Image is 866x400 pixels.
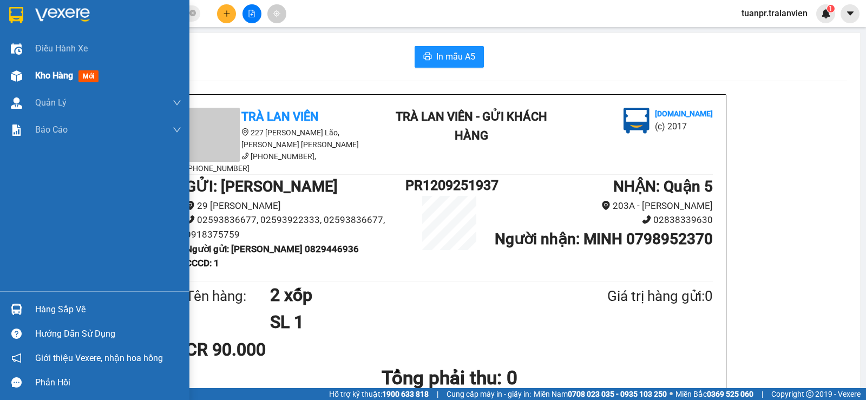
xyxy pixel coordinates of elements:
span: In mẫu A5 [436,50,475,63]
span: Báo cáo [35,123,68,136]
b: Trà Lan Viên - Gửi khách hàng [396,110,547,142]
span: Miền Nam [534,388,667,400]
span: 1 [829,5,832,12]
h1: PR1209251937 [405,175,493,196]
b: [DOMAIN_NAME] [655,109,713,118]
h1: SL 1 [270,309,555,336]
button: plus [217,4,236,23]
img: logo.jpg [117,14,143,40]
span: Giới thiệu Vexere, nhận hoa hồng [35,351,163,365]
div: Giá trị hàng gửi: 0 [555,285,713,307]
span: Quản Lý [35,96,67,109]
li: 29 [PERSON_NAME] [186,199,405,213]
span: Hỗ trợ kỹ thuật: [329,388,429,400]
span: aim [273,10,280,17]
b: [DOMAIN_NAME] [91,41,149,50]
button: aim [267,4,286,23]
img: logo-vxr [9,7,23,23]
h1: 2 xốp [270,281,555,309]
div: Phản hồi [35,375,181,391]
span: ⚪️ [670,392,673,396]
img: warehouse-icon [11,43,22,55]
img: icon-new-feature [821,9,831,18]
li: (c) 2017 [655,120,713,133]
div: Hướng dẫn sử dụng [35,326,181,342]
span: environment [601,201,611,210]
li: 02593836677, 02593922333, 02593836677, 0918375759 [186,213,405,241]
li: [PHONE_NUMBER], [PHONE_NUMBER] [186,150,380,174]
span: Cung cấp máy in - giấy in: [447,388,531,400]
b: NHẬN : Quận 5 [613,178,713,195]
span: down [173,99,181,107]
span: file-add [248,10,255,17]
strong: 1900 633 818 [382,390,429,398]
b: GỬI : [PERSON_NAME] [186,178,338,195]
span: down [173,126,181,134]
b: Trà Lan Viên - Gửi khách hàng [67,16,107,123]
span: notification [11,353,22,363]
li: 227 [PERSON_NAME] Lão, [PERSON_NAME] [PERSON_NAME] [186,127,380,150]
span: phone [642,215,651,224]
span: environment [241,128,249,136]
b: CCCD : 1 [186,258,219,268]
span: | [762,388,763,400]
img: warehouse-icon [11,97,22,109]
div: Tên hàng: [186,285,270,307]
h1: Tổng phải thu: 0 [186,363,713,393]
b: Người gửi : [PERSON_NAME] 0829446936 [186,244,359,254]
li: 02838339630 [493,213,713,227]
b: Trà Lan Viên [14,70,40,121]
span: caret-down [845,9,855,18]
span: copyright [806,390,813,398]
b: Trà Lan Viên [241,110,319,123]
div: CR 90.000 [186,336,359,363]
span: printer [423,52,432,62]
span: environment [186,201,195,210]
span: Kho hàng [35,70,73,81]
span: message [11,377,22,388]
span: Miền Bắc [675,388,753,400]
sup: 1 [827,5,835,12]
span: phone [241,152,249,160]
strong: 0708 023 035 - 0935 103 250 [568,390,667,398]
span: question-circle [11,329,22,339]
span: | [437,388,438,400]
span: plus [223,10,231,17]
span: tuanpr.tralanvien [733,6,816,20]
span: close-circle [189,10,196,16]
strong: 0369 525 060 [707,390,753,398]
img: warehouse-icon [11,70,22,82]
div: Hàng sắp về [35,301,181,318]
img: solution-icon [11,124,22,136]
button: caret-down [841,4,860,23]
span: Điều hành xe [35,42,88,55]
li: 203A - [PERSON_NAME] [493,199,713,213]
button: printerIn mẫu A5 [415,46,484,68]
img: warehouse-icon [11,304,22,315]
b: Người nhận : MINH 0798952370 [495,230,713,248]
span: phone [186,215,195,224]
button: file-add [242,4,261,23]
li: (c) 2017 [91,51,149,65]
span: mới [78,70,99,82]
img: logo.jpg [624,108,649,134]
span: close-circle [189,9,196,19]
